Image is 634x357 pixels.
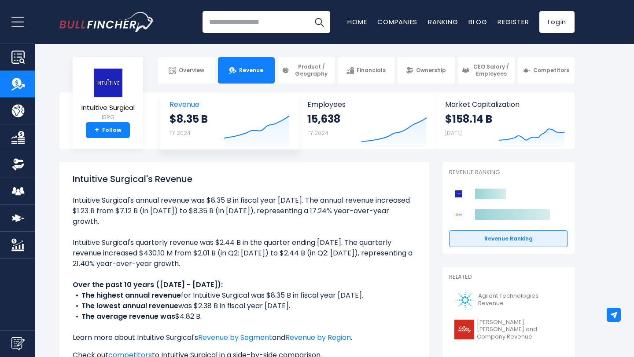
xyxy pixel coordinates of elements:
strong: 15,638 [307,112,340,126]
a: Market Capitalization $158.14 B [DATE] [436,92,574,149]
span: Financials [357,67,386,74]
img: LLY logo [454,320,474,339]
span: Ownership [416,67,446,74]
span: Product / Geography [292,63,331,77]
a: Revenue Ranking [449,230,568,247]
a: Revenue by Segment [198,332,272,342]
a: Ranking [428,17,458,26]
li: was $2.38 B in fiscal year [DATE]. [73,301,416,311]
small: FY 2024 [170,129,191,137]
h1: Intuitive Surgical's Revenue [73,172,416,186]
p: Revenue Ranking [449,169,568,176]
li: $4.82 B. [73,311,416,322]
li: Intuitive Surgical's annual revenue was $8.35 B in fiscal year [DATE]. The annual revenue increas... [73,195,416,227]
span: Overview [179,67,204,74]
small: ISRG [81,113,135,121]
img: A logo [454,290,475,310]
a: Companies [377,17,417,26]
b: The lowest annual revenue [81,301,178,311]
span: Intuitive Surgical [81,104,135,112]
span: CEO Salary / Employees [472,63,511,77]
a: Employees 15,638 FY 2024 [299,92,435,149]
a: Revenue [218,57,275,84]
a: Overview [158,57,215,84]
a: Go to homepage [59,12,154,32]
p: Related [449,273,568,281]
a: Competitors [518,57,575,84]
small: FY 2024 [307,129,328,137]
a: Home [347,17,367,26]
a: Register [498,17,529,26]
img: Becton, Dickinson and Company competitors logo [453,209,464,220]
strong: $158.14 B [445,112,492,126]
img: Ownership [11,158,25,171]
p: Learn more about Intuitive Surgical's and . [73,332,416,343]
button: Search [308,11,330,33]
span: Employees [307,100,427,109]
a: Revenue by Region [285,332,351,342]
img: Intuitive Surgical competitors logo [453,189,464,199]
a: +Follow [86,122,130,138]
a: Product / Geography [278,57,335,84]
a: Agilent Technologies Revenue [449,288,568,312]
a: Login [539,11,575,33]
a: Intuitive Surgical ISRG [81,68,135,123]
a: Revenue $8.35 B FY 2024 [161,92,299,149]
b: Over the past 10 years ([DATE] - [DATE]): [73,280,223,290]
img: Bullfincher logo [59,12,155,32]
strong: + [95,126,99,134]
span: Market Capitalization [445,100,565,109]
b: The average revenue was [81,311,175,321]
strong: $8.35 B [170,112,208,126]
small: [DATE] [445,129,462,137]
li: for Intuitive Surgical was $8.35 B in fiscal year [DATE]. [73,290,416,301]
a: [PERSON_NAME] [PERSON_NAME] and Company Revenue [449,317,568,343]
span: Revenue [239,67,263,74]
b: The highest annual revenue [81,290,181,300]
a: Ownership [398,57,454,84]
a: CEO Salary / Employees [458,57,515,84]
a: Blog [468,17,487,26]
span: Competitors [533,67,569,74]
a: Financials [338,57,394,84]
span: Revenue [170,100,290,109]
li: Intuitive Surgical's quarterly revenue was $2.44 B in the quarter ending [DATE]. The quarterly re... [73,237,416,269]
